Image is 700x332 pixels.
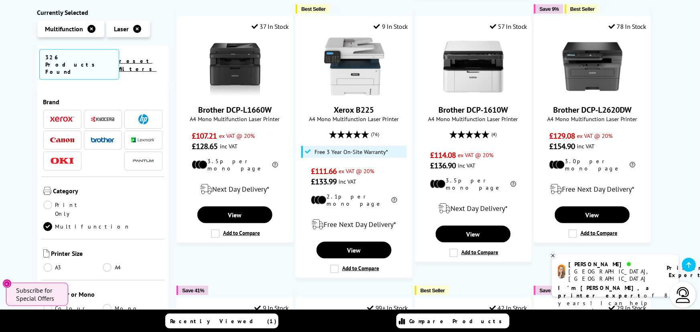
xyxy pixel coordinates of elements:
span: A4 Mono Multifunction Laser Printer [538,115,646,123]
span: Free 3 Year On-Site Warranty* [314,149,388,155]
a: Print Only [43,200,103,218]
a: Kyocera [91,114,115,124]
span: ex VAT @ 20% [458,151,494,159]
div: [GEOGRAPHIC_DATA], [GEOGRAPHIC_DATA] [569,268,657,282]
a: A3 [43,263,103,271]
span: inc VAT [339,178,357,185]
button: Best Seller [415,286,449,295]
span: ex VAT @ 20% [577,132,613,140]
button: Best Seller [565,4,599,14]
img: Brother DCP-1610W [443,36,503,97]
img: OKI [50,157,74,164]
span: (4) [492,127,497,142]
span: ex VAT @ 20% [339,167,375,175]
span: ex VAT @ 20% [219,132,255,140]
li: 3.5p per mono page [192,158,278,172]
div: modal_delivery [300,213,408,236]
label: Add to Compare [568,229,617,238]
span: Compare Products [410,318,507,325]
li: 3.0p per mono page [549,158,635,172]
span: £107.21 [192,131,217,141]
label: Add to Compare [211,229,260,238]
button: Save 34% [534,286,566,295]
span: (76) [371,127,379,142]
label: Add to Compare [330,265,379,273]
a: Brother DCP-L2620DW [562,90,623,98]
img: Kyocera [91,116,115,122]
span: £114.08 [430,150,456,160]
a: Xerox B225 [324,90,384,98]
span: A4 Mono Multifunction Laser Printer [300,115,408,123]
span: Recently Viewed (1) [170,318,277,325]
b: I'm [PERSON_NAME], a printer expert [558,284,651,299]
a: Brother DCP-L2620DW [553,105,631,115]
span: £133.99 [311,176,337,187]
div: 9 In Stock [254,304,289,312]
span: Colour or Mono [51,290,163,300]
a: Lexmark [131,135,155,145]
img: Brother DCP-L2620DW [562,36,623,97]
img: Xerox B225 [324,36,384,97]
button: Save 9% [534,4,563,14]
a: View [197,206,272,223]
a: Recently Viewed (1) [165,314,278,328]
img: amy-livechat.png [558,265,566,279]
div: [PERSON_NAME] [569,261,657,268]
span: Subscribe for Special Offers [16,286,60,302]
a: Brother DCP-1610W [443,90,503,98]
span: £136.90 [430,160,456,171]
div: 78 In Stock [609,22,646,30]
a: Pantum [131,156,155,166]
span: Category [53,186,163,196]
div: 37 In Stock [252,22,289,30]
li: 3.5p per mono page [430,177,516,191]
span: £129.08 [549,131,575,141]
img: Category [43,186,51,194]
a: Compare Products [396,314,509,328]
img: Brother DCP-L1660W [205,36,265,97]
span: inc VAT [577,142,595,150]
span: Multifunction [45,24,83,32]
span: inc VAT [220,142,237,150]
img: Canon [50,137,74,142]
a: Colour [43,304,103,312]
div: modal_delivery [419,197,527,220]
a: Brother [91,135,115,145]
img: Xerox [50,116,74,122]
p: of 8 years! I can help you choose the right product [558,284,673,322]
img: Printer Size [43,249,49,257]
span: £154.90 [549,141,575,152]
div: modal_delivery [538,178,646,200]
div: Currently Selected [37,8,169,16]
button: Save 41% [177,286,208,295]
span: 326 Products Found [39,49,120,79]
span: Best Seller [301,6,326,12]
span: inc VAT [458,162,476,169]
span: Brand [43,97,163,105]
span: Save 34% [540,287,562,294]
span: A4 Mono Multifunction Laser Printer [419,115,527,123]
label: Add to Compare [449,249,498,257]
a: Brother DCP-L1660W [198,105,272,115]
img: Brother [91,137,115,142]
img: Lexmark [131,138,155,142]
span: Best Seller [570,6,595,12]
a: View [555,206,629,223]
a: Brother DCP-1610W [438,105,508,115]
div: 9 In Stock [373,22,408,30]
a: OKI [50,156,74,166]
button: Best Seller [296,4,330,14]
div: 57 In Stock [490,22,527,30]
a: Canon [50,135,74,145]
a: Brother DCP-L1660W [205,90,265,98]
a: reset filters [119,57,156,72]
button: Close [2,279,12,288]
a: HP [131,114,155,124]
a: A4 [103,263,162,271]
div: 42 In Stock [489,304,527,312]
div: 99+ In Stock [367,304,408,312]
span: Laser [114,24,129,32]
span: Save 9% [540,6,559,12]
span: Printer Size [51,249,163,259]
a: Multifunction [43,222,131,231]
